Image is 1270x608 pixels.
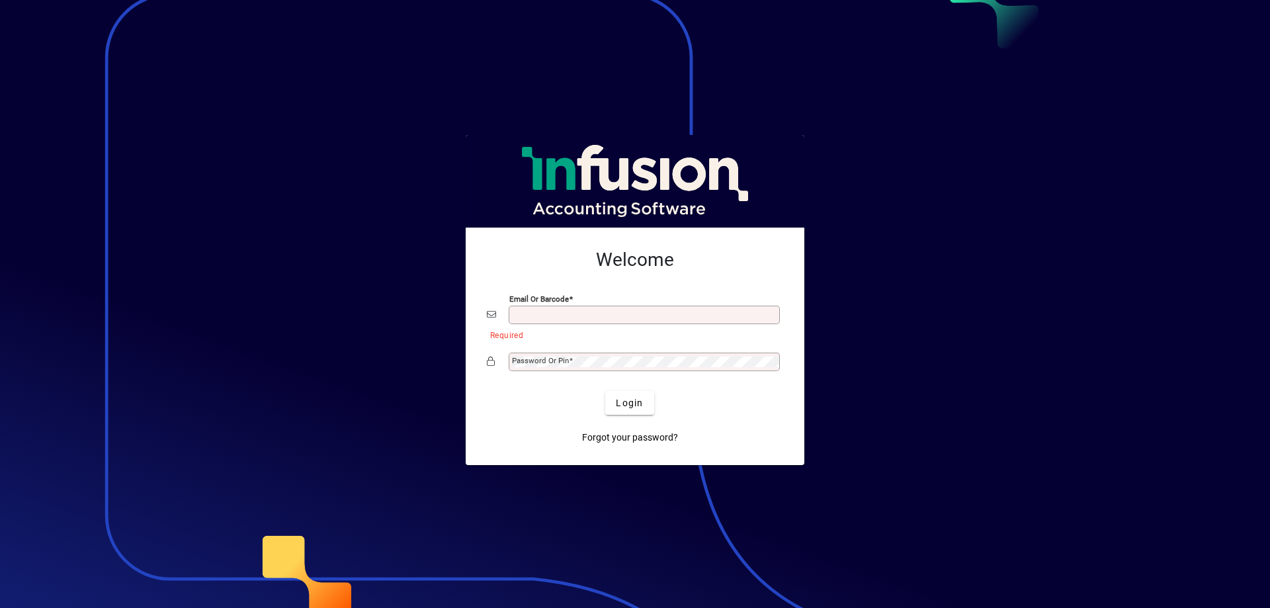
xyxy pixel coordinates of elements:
[490,327,773,341] mat-error: Required
[512,356,569,365] mat-label: Password or Pin
[577,425,683,449] a: Forgot your password?
[487,249,783,271] h2: Welcome
[605,391,654,415] button: Login
[616,396,643,410] span: Login
[509,294,569,304] mat-label: Email or Barcode
[582,431,678,445] span: Forgot your password?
